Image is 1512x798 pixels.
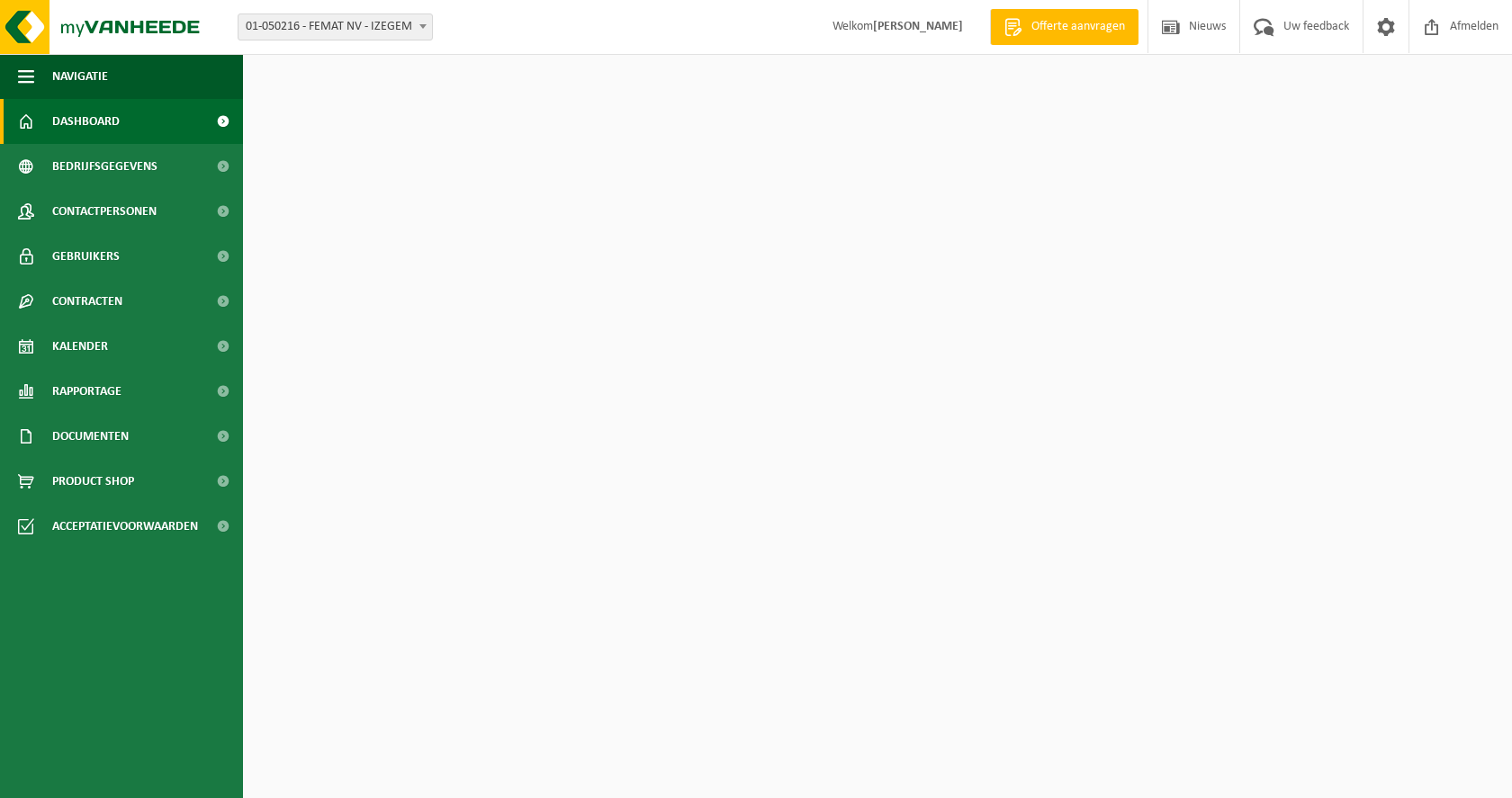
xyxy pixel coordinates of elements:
[238,13,433,40] span: 01-050216 - FEMAT NV - IZEGEM
[52,369,121,414] span: Rapportage
[52,99,120,144] span: Dashboard
[1027,18,1129,36] span: Offerte aanvragen
[52,324,108,369] span: Kalender
[52,54,108,99] span: Navigatie
[52,459,134,504] span: Product Shop
[52,414,129,459] span: Documenten
[52,234,120,279] span: Gebruikers
[52,279,122,324] span: Contracten
[238,14,432,40] span: 01-050216 - FEMAT NV - IZEGEM
[52,504,198,549] span: Acceptatievoorwaarden
[52,189,157,234] span: Contactpersonen
[990,9,1138,45] a: Offerte aanvragen
[52,144,157,189] span: Bedrijfsgegevens
[873,20,963,33] strong: [PERSON_NAME]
